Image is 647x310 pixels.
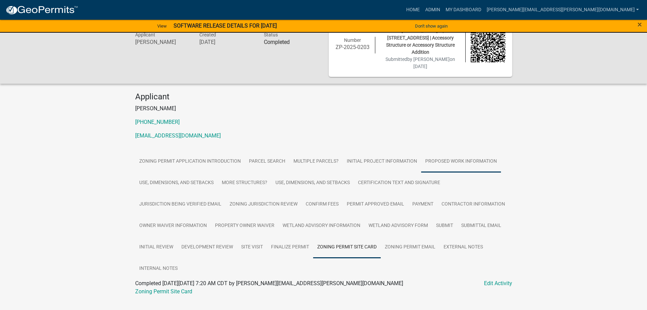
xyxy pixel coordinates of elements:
[135,288,192,295] a: Zoning Permit Site Card
[344,37,361,43] span: Number
[385,56,455,69] span: Submitted on [DATE]
[218,172,271,194] a: More Structures?
[155,20,169,32] a: View
[135,119,180,125] a: [PHONE_NUMBER]
[484,3,642,16] a: [PERSON_NAME][EMAIL_ADDRESS][PERSON_NAME][DOMAIN_NAME]
[457,215,505,237] a: Submittal Email
[439,236,487,258] a: External Notes
[135,92,512,102] h4: Applicant
[135,172,218,194] a: Use, Dimensions, and Setbacks
[135,194,226,215] a: Jurisdiction Being Verified Email
[135,280,403,287] span: Completed [DATE][DATE] 7:20 AM CDT by [PERSON_NAME][EMAIL_ADDRESS][PERSON_NAME][DOMAIN_NAME]
[343,194,408,215] a: Permit Approved Email
[364,215,432,237] a: Wetland Advisory Form
[135,39,190,45] h6: [PERSON_NAME]
[423,3,443,16] a: Admin
[403,3,423,16] a: Home
[381,236,439,258] a: Zoning Permit Email
[271,172,354,194] a: Use, Dimensions, and Setbacks
[199,32,216,37] span: Created
[264,32,278,37] span: Status
[264,39,290,45] strong: Completed
[289,151,343,173] a: Multiple Parcels?
[412,20,450,32] button: Don't show again
[354,172,444,194] a: Certification Text and Signature
[135,32,155,37] span: Applicant
[407,56,450,62] span: by [PERSON_NAME]
[432,215,457,237] a: Submit
[421,151,501,173] a: Proposed Work Information
[135,236,177,258] a: Initial Review
[343,151,421,173] a: Initial Project Information
[313,236,381,258] a: Zoning Permit Site Card
[135,215,211,237] a: Owner Waiver Information
[135,132,221,139] a: [EMAIL_ADDRESS][DOMAIN_NAME]
[408,194,437,215] a: Payment
[237,236,267,258] a: Site Visit
[336,44,370,50] h6: ZP-2025-0203
[437,194,509,215] a: Contractor Information
[135,104,512,113] p: [PERSON_NAME]
[484,279,512,288] a: Edit Activity
[443,3,484,16] a: My Dashboard
[637,20,642,29] button: Close
[211,215,278,237] a: Property Owner Waiver
[267,236,313,258] a: Finalize Permit
[471,28,505,63] img: QR code
[302,194,343,215] a: Confirm Fees
[278,215,364,237] a: Wetland Advisory Information
[637,20,642,29] span: ×
[135,258,182,280] a: Internal Notes
[226,194,302,215] a: Zoning Jurisdiction Review
[135,151,245,173] a: Zoning Permit Application Introduction
[245,151,289,173] a: Parcel search
[177,236,237,258] a: Development Review
[199,39,254,45] h6: [DATE]
[174,22,277,29] strong: SOFTWARE RELEASE DETAILS FOR [DATE]
[381,21,460,55] span: [PHONE_NUMBER] | [PERSON_NAME] & [PERSON_NAME] S | [STREET_ADDRESS] | Accessory Structure or Acce...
